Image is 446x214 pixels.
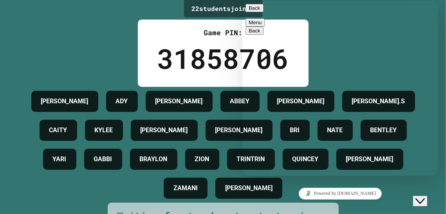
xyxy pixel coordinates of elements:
h4: [PERSON_NAME] [141,126,188,135]
div: 31858706 [157,38,289,79]
h4: TRINTRIN [237,155,265,164]
h4: ZION [195,155,209,164]
h4: GABBI [94,155,112,164]
h4: [PERSON_NAME] [225,183,273,193]
h4: BRAYLON [140,155,168,164]
iframe: chat widget [242,1,438,176]
h4: [PERSON_NAME] [155,97,203,106]
h4: KYLEE [95,126,113,135]
h4: [PERSON_NAME] [41,97,88,106]
h4: ABBEY [230,97,250,106]
div: Game PIN: [157,27,289,38]
h4: ZAMANI [173,183,198,193]
h4: [PERSON_NAME] [215,126,263,135]
iframe: chat widget [242,185,438,202]
h4: YARI [53,155,67,164]
h4: CAITY [49,126,67,135]
iframe: chat widget [413,183,438,206]
h4: ADY [116,97,128,106]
